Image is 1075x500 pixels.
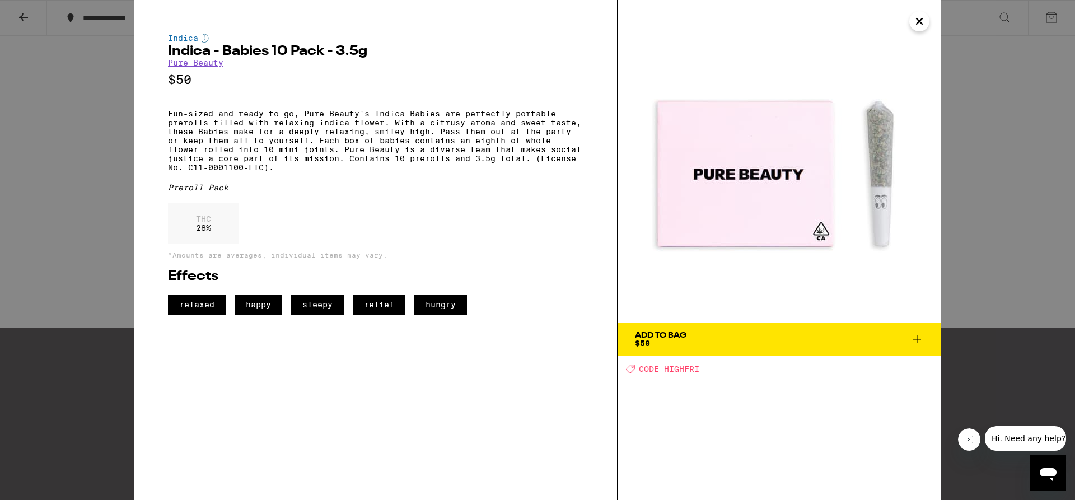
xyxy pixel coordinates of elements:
button: Close [909,11,929,31]
iframe: Button to launch messaging window [1030,455,1066,491]
span: happy [235,295,282,315]
h2: Effects [168,270,583,283]
span: CODE HIGHFRI [639,365,699,373]
button: Add To Bag$50 [618,323,941,356]
p: *Amounts are averages, individual items may vary. [168,251,583,259]
span: hungry [414,295,467,315]
div: Preroll Pack [168,183,583,192]
p: THC [196,214,211,223]
div: 28 % [168,203,239,244]
span: relief [353,295,405,315]
span: relaxed [168,295,226,315]
span: $50 [635,339,650,348]
img: indicaColor.svg [202,34,209,43]
iframe: Message from company [985,426,1066,451]
iframe: Close message [958,428,980,451]
span: sleepy [291,295,344,315]
p: $50 [168,73,583,87]
div: Add To Bag [635,331,686,339]
div: Indica [168,34,583,43]
p: Fun-sized and ready to go, Pure Beauty's Indica Babies are perfectly portable prerolls filled wit... [168,109,583,172]
h2: Indica - Babies 10 Pack - 3.5g [168,45,583,58]
a: Pure Beauty [168,58,223,67]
